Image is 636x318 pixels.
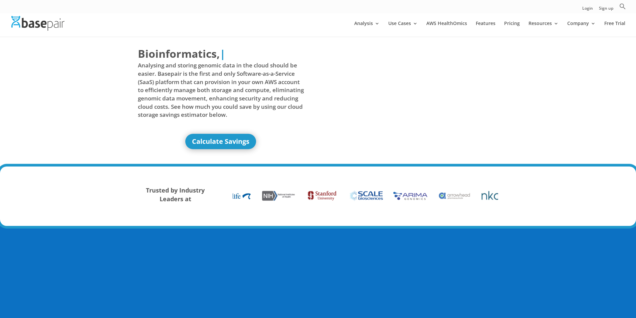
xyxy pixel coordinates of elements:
[528,21,559,37] a: Resources
[11,16,64,30] img: Basepair
[504,21,520,37] a: Pricing
[426,21,467,37] a: AWS HealthOmics
[604,21,625,37] a: Free Trial
[138,46,220,61] span: Bioinformatics,
[388,21,418,37] a: Use Cases
[185,134,256,149] a: Calculate Savings
[146,186,205,203] strong: Trusted by Industry Leaders at
[220,46,226,61] span: |
[567,21,596,37] a: Company
[354,21,380,37] a: Analysis
[323,46,489,139] iframe: Basepair - NGS Analysis Simplified
[619,3,626,10] svg: Search
[476,21,495,37] a: Features
[599,6,613,13] a: Sign up
[582,6,593,13] a: Login
[619,3,626,13] a: Search Icon Link
[138,61,304,119] span: Analysing and storing genomic data in the cloud should be easier. Basepair is the first and only ...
